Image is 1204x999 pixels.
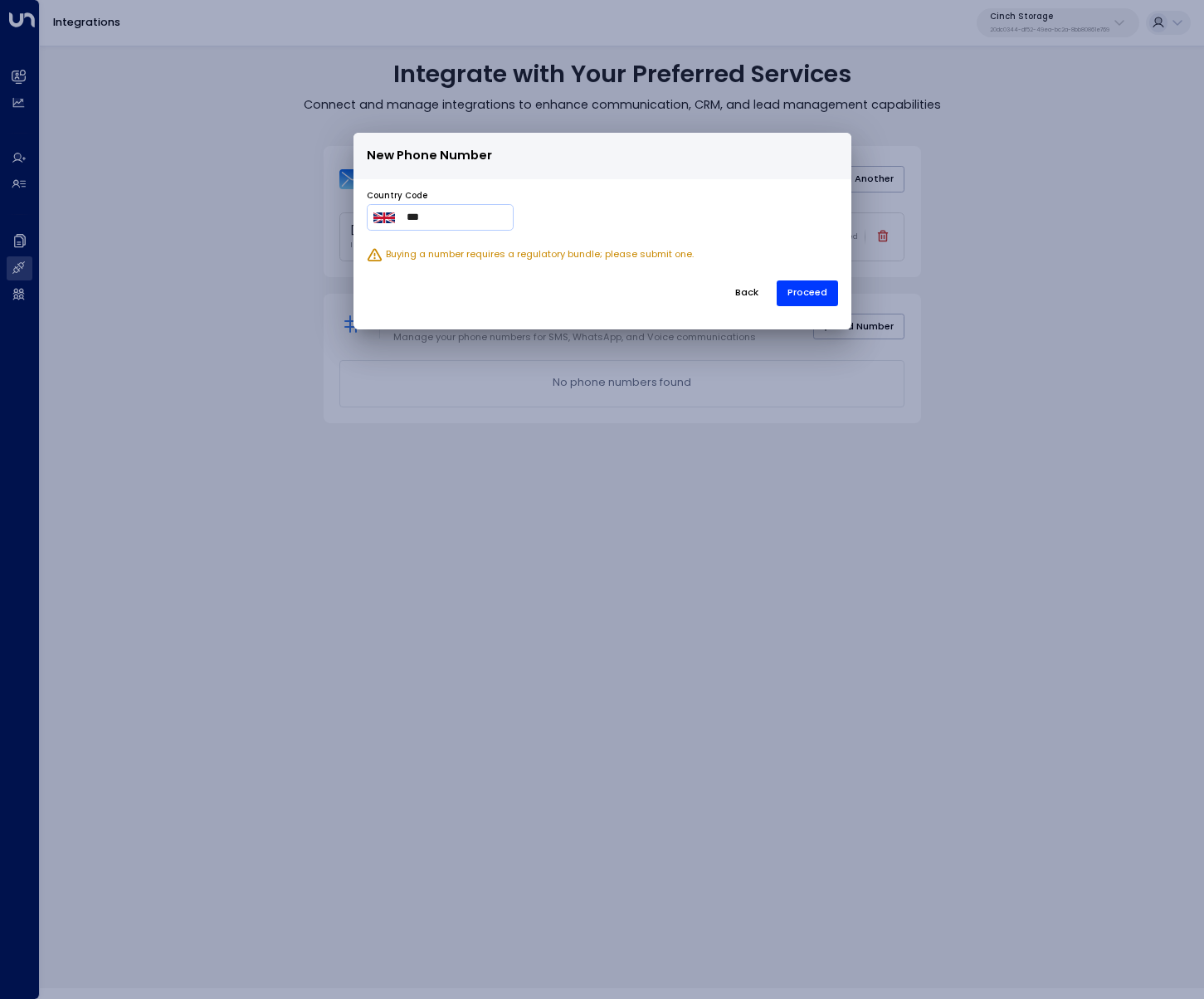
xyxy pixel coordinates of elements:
[777,280,838,306] button: Proceed
[367,146,492,165] span: New Phone Number
[373,204,400,231] button: Select country
[373,212,395,223] img: United Kingdom
[367,190,427,202] label: Country Code
[367,247,838,263] p: Buying a number requires a regulatory bundle; please submit one.
[724,280,770,306] button: Back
